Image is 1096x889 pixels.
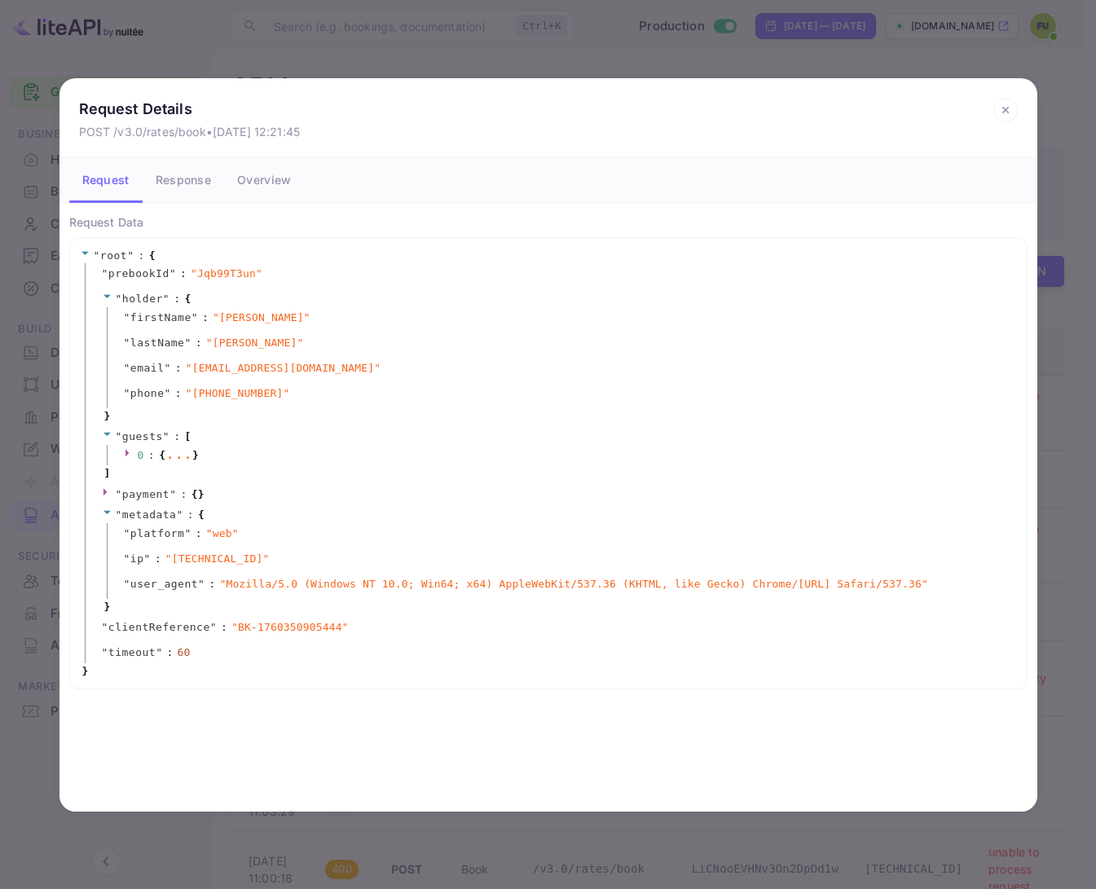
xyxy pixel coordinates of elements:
[143,552,150,565] span: "
[94,249,100,262] span: "
[163,293,169,305] span: "
[143,157,224,203] button: Response
[159,447,165,464] span: {
[148,447,155,464] span: :
[163,430,169,442] span: "
[177,645,190,661] div: 60
[122,508,177,521] span: metadata
[210,621,217,633] span: "
[186,385,290,402] span: " [PHONE_NUMBER] "
[122,293,163,305] span: holder
[130,360,165,376] span: email
[186,360,381,376] span: " [EMAIL_ADDRESS][DOMAIN_NAME] "
[79,98,301,120] p: Request Details
[164,362,170,374] span: "
[69,157,143,203] button: Request
[184,337,191,349] span: "
[175,385,182,402] span: :
[102,646,108,658] span: "
[198,578,205,590] span: "
[219,576,927,592] span: " Mozilla/5.0 (Windows NT 10.0; Win64; x64) AppleWebKit/537.36 (KHTML, like Gecko) Chrome/[URL] S...
[184,527,191,539] span: "
[165,450,192,458] div: ...
[206,335,304,351] span: " [PERSON_NAME] "
[102,599,111,615] span: }
[102,267,108,279] span: "
[130,526,185,542] span: platform
[191,311,198,323] span: "
[130,551,144,567] span: ip
[100,249,127,262] span: root
[231,619,349,636] span: " BK-1760350905444 "
[155,551,161,567] span: :
[166,645,173,661] span: :
[108,645,156,661] span: timeout
[174,291,180,307] span: :
[149,248,156,264] span: {
[191,486,198,503] span: {
[138,449,144,461] span: 0
[116,293,122,305] span: "
[202,310,209,326] span: :
[79,123,301,140] p: POST /v3.0/rates/book • [DATE] 12:21:45
[156,646,162,658] span: "
[124,527,130,539] span: "
[174,429,180,445] span: :
[102,621,108,633] span: "
[221,619,227,636] span: :
[164,387,170,399] span: "
[80,663,89,680] span: }
[124,311,130,323] span: "
[122,430,163,442] span: guests
[130,335,185,351] span: lastName
[108,619,210,636] span: clientReference
[127,249,134,262] span: "
[102,408,111,425] span: }
[116,488,122,500] span: "
[102,465,111,482] span: ]
[138,248,144,264] span: :
[116,430,122,442] span: "
[209,576,215,592] span: :
[196,335,202,351] span: :
[124,552,130,565] span: "
[69,213,1028,231] p: Request Data
[124,362,130,374] span: "
[198,486,205,503] span: }
[196,526,202,542] span: :
[176,508,183,521] span: "
[122,488,169,500] span: payment
[206,526,239,542] span: " web "
[130,310,191,326] span: firstName
[180,266,187,282] span: :
[213,310,310,326] span: " [PERSON_NAME] "
[175,360,182,376] span: :
[184,291,191,307] span: {
[187,507,194,523] span: :
[130,576,198,592] span: user_agent
[116,508,122,521] span: "
[124,578,130,590] span: "
[191,266,262,282] span: " Jqb99T3un "
[169,267,176,279] span: "
[192,447,199,464] span: }
[184,429,191,445] span: [
[108,266,169,282] span: prebookId
[124,337,130,349] span: "
[180,486,187,503] span: :
[124,387,130,399] span: "
[224,157,304,203] button: Overview
[169,488,176,500] span: "
[130,385,165,402] span: phone
[198,507,205,523] span: {
[165,551,270,567] span: " [TECHNICAL_ID] "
